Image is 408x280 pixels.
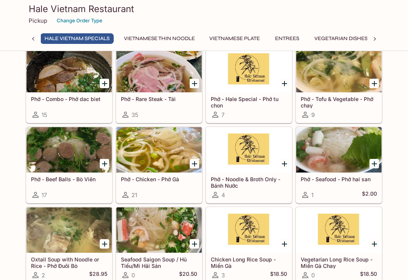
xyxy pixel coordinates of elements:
h5: $28.95 [89,271,107,280]
span: 3 [221,272,225,279]
button: Change Order Type [53,15,106,26]
div: Vegetarian Long Rice Soup - Miến Gà Chay [296,207,382,253]
button: Add Chicken Long Rice Soup - Miến Gà [280,239,289,249]
p: Pickup [29,17,47,24]
div: Phở - Tofu & Vegetable - Phở chay [296,47,382,92]
button: Add Phở - Seafood - Phở hai san [369,159,379,168]
span: 2 [42,272,45,279]
h5: $18.50 [360,271,377,280]
div: Oxtail Soup with Noodle or Rice - Phở Đuôi Bò [26,207,112,253]
span: 9 [311,111,315,118]
button: Vietnamese Thin Noodle [120,33,199,44]
button: Add Phở - Hale Special - Phở tu chon [280,79,289,88]
button: Add Phở - Combo - Phở dac biet [100,79,109,88]
div: Phở - Chicken - Phở Gà [116,127,202,173]
span: 0 [311,272,315,279]
span: 1 [311,191,314,199]
h5: $2.00 [362,190,377,199]
h5: Phở - Noodle & Broth Only - Bánh Nước [211,176,287,188]
h5: Phở - Seafood - Phở hai san [301,176,377,182]
button: Add Vegetarian Long Rice Soup - Miến Gà Chay [369,239,379,249]
div: Phở - Beef Balls - Bò Viên [26,127,112,173]
h5: Phở - Rare Steak - Tái [121,96,197,102]
button: Vietnamese Plate [205,33,264,44]
button: Add Phở - Tofu & Vegetable - Phở chay [369,79,379,88]
button: Hale Vietnam Specials [40,33,114,44]
a: Phở - Hale Special - Phở tu chon7 [206,47,292,123]
button: Add Phở - Beef Balls - Bò Viên [100,159,109,168]
a: Phở - Beef Balls - Bò Viên17 [26,127,112,203]
span: 4 [221,191,225,199]
div: Phở - Noodle & Broth Only - Bánh Nước [206,127,292,173]
button: Add Seafood Saigon Soup / Hủ Tiếu/Mì Hãi Sản [190,239,199,249]
div: Phở - Rare Steak - Tái [116,47,202,92]
h5: Phở - Hale Special - Phở tu chon [211,96,287,108]
h5: Vegetarian Long Rice Soup - Miến Gà Chay [301,256,377,269]
a: Phở - Chicken - Phở Gà21 [116,127,202,203]
span: 0 [131,272,135,279]
span: 15 [42,111,47,118]
a: Phở - Noodle & Broth Only - Bánh Nước4 [206,127,292,203]
h3: Hale Vietnam Restaurant [29,3,379,15]
div: Seafood Saigon Soup / Hủ Tiếu/Mì Hãi Sản [116,207,202,253]
h5: Phở - Chicken - Phở Gà [121,176,197,182]
h5: Phở - Combo - Phở dac biet [31,96,107,102]
button: Add Phở - Chicken - Phở Gà [190,159,199,168]
span: 17 [42,191,47,199]
span: 21 [131,191,137,199]
div: Phở - Seafood - Phở hai san [296,127,382,173]
h5: $18.50 [270,271,287,280]
h5: $20.50 [179,271,197,280]
button: Add Phở - Rare Steak - Tái [190,79,199,88]
button: Add Phở - Noodle & Broth Only - Bánh Nước [280,159,289,168]
button: Entrees [270,33,304,44]
button: Add Oxtail Soup with Noodle or Rice - Phở Đuôi Bò [100,239,109,249]
h5: Phở - Tofu & Vegetable - Phở chay [301,96,377,108]
a: Phở - Combo - Phở dac biet15 [26,47,112,123]
a: Phở - Rare Steak - Tái35 [116,47,202,123]
span: 35 [131,111,138,118]
h5: Chicken Long Rice Soup - Miến Gà [211,256,287,269]
h5: Seafood Saigon Soup / Hủ Tiếu/Mì Hãi Sản [121,256,197,269]
div: Chicken Long Rice Soup - Miến Gà [206,207,292,253]
div: Phở - Combo - Phở dac biet [26,47,112,92]
span: 7 [221,111,224,118]
h5: Oxtail Soup with Noodle or Rice - Phở Đuôi Bò [31,256,107,269]
div: Phở - Hale Special - Phở tu chon [206,47,292,92]
h5: Phở - Beef Balls - Bò Viên [31,176,107,182]
a: Phở - Tofu & Vegetable - Phở chay9 [296,47,382,123]
a: Phở - Seafood - Phở hai san1$2.00 [296,127,382,203]
button: Vegetarian Dishes [310,33,372,44]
